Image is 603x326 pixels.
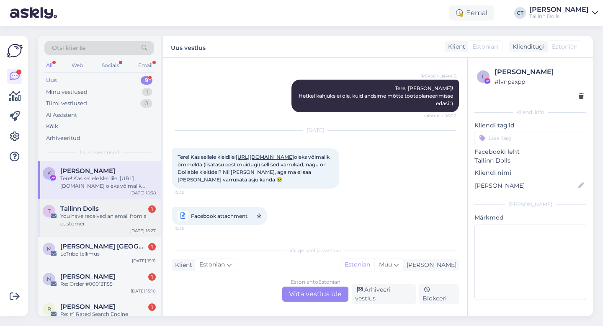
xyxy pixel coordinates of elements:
div: AI Assistent [46,111,77,119]
p: Kliendi nimi [474,168,586,177]
label: Uus vestlus [171,41,206,52]
span: K [47,170,51,176]
div: [PERSON_NAME] [474,201,586,208]
div: Arhiveeritud [46,134,80,142]
div: Tiimi vestlused [46,99,87,108]
div: Re: Order #000121155 [60,280,156,288]
span: N [47,276,51,282]
p: Märkmed [474,213,586,222]
a: Facebook attachment15:38 [172,207,267,225]
span: 15:38 [174,223,206,233]
span: Estonian [199,260,225,269]
div: 1 [148,303,156,311]
div: Kliendi info [474,109,586,116]
div: [DATE] 15:38 [130,190,156,196]
div: # lvnpaxpp [495,77,584,86]
div: [DATE] 15:10 [131,288,156,294]
div: 1 [148,205,156,213]
input: Lisa tag [474,132,586,144]
div: Arhiveeri vestlus [352,284,416,304]
span: Rakesh Singh [60,303,115,310]
div: Minu vestlused [46,88,88,96]
div: Kõik [46,122,58,131]
span: Uued vestlused [80,149,119,156]
div: Tere! Kas sellele kleidile: [URL][DOMAIN_NAME] oleks võimalik õmmelda (lisatasu eest muidugi) sel... [60,175,156,190]
div: Uus [46,76,57,85]
span: M [47,246,52,252]
div: [DATE] [172,127,459,134]
div: [PERSON_NAME] [495,67,584,77]
input: Lisa nimi [475,181,577,190]
span: Nähtud ✓ 16:00 [423,113,456,119]
div: CT [514,7,526,19]
a: [PERSON_NAME]Tallinn Dolls [529,6,598,20]
div: [DATE] 15:11 [132,258,156,264]
div: Valige keel ja vastake [172,247,459,254]
div: Email [137,60,154,71]
span: Tere! Kas sellele kleidile: oleks võimalik õmmelda (lisatasu eest muidugi) sellised varrukad, nag... [178,154,331,183]
div: 0 [140,99,152,108]
span: Estonian [552,42,577,51]
p: Tallinn Dolls [474,156,586,165]
div: Web [70,60,85,71]
div: 1 [142,88,152,96]
span: Nele Raun [60,273,115,280]
a: [URL][DOMAIN_NAME] [236,154,294,160]
div: Klient [445,42,465,51]
p: Facebooki leht [474,147,586,156]
div: Estonian to Estonian [291,278,340,286]
span: [PERSON_NAME] [420,73,456,79]
span: Estonian [472,42,498,51]
span: 15:38 [174,189,206,195]
span: Tere, [PERSON_NAME]! Hetkel kahjuks ei ole, kuid andsime mõtte tooteplaneerimisse edasi :) [299,85,454,106]
span: Otsi kliente [52,44,85,52]
div: You have received an email from a customer [60,212,156,228]
span: Karin Härm [60,167,115,175]
span: Facebook attachment [191,211,247,221]
div: All [44,60,54,71]
span: l [482,73,485,80]
p: Kliendi tag'id [474,121,586,130]
span: Muu [379,261,392,268]
img: Askly Logo [7,43,23,59]
div: Blokeeri [419,284,459,304]
div: [DATE] 15:27 [130,228,156,234]
div: Tallinn Dolls [529,13,589,20]
div: LeTribe tellimus [60,250,156,258]
div: Socials [100,60,121,71]
div: Re: #1 Rated Search Engine Optimization .. ?? [60,310,156,326]
div: 1 [148,273,156,281]
span: Tallinn Dolls [60,205,99,212]
span: Monika R. Keerme [60,243,147,250]
div: Klient [172,261,192,269]
div: Eemal [449,5,494,21]
div: 9 [141,76,152,85]
span: R [47,306,51,312]
span: T [48,208,51,214]
div: [PERSON_NAME] [529,6,589,13]
div: Estonian [340,259,374,271]
div: 1 [148,243,156,251]
div: Klienditugi [509,42,545,51]
div: [PERSON_NAME] [403,261,456,269]
div: Võta vestlus üle [282,287,348,302]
